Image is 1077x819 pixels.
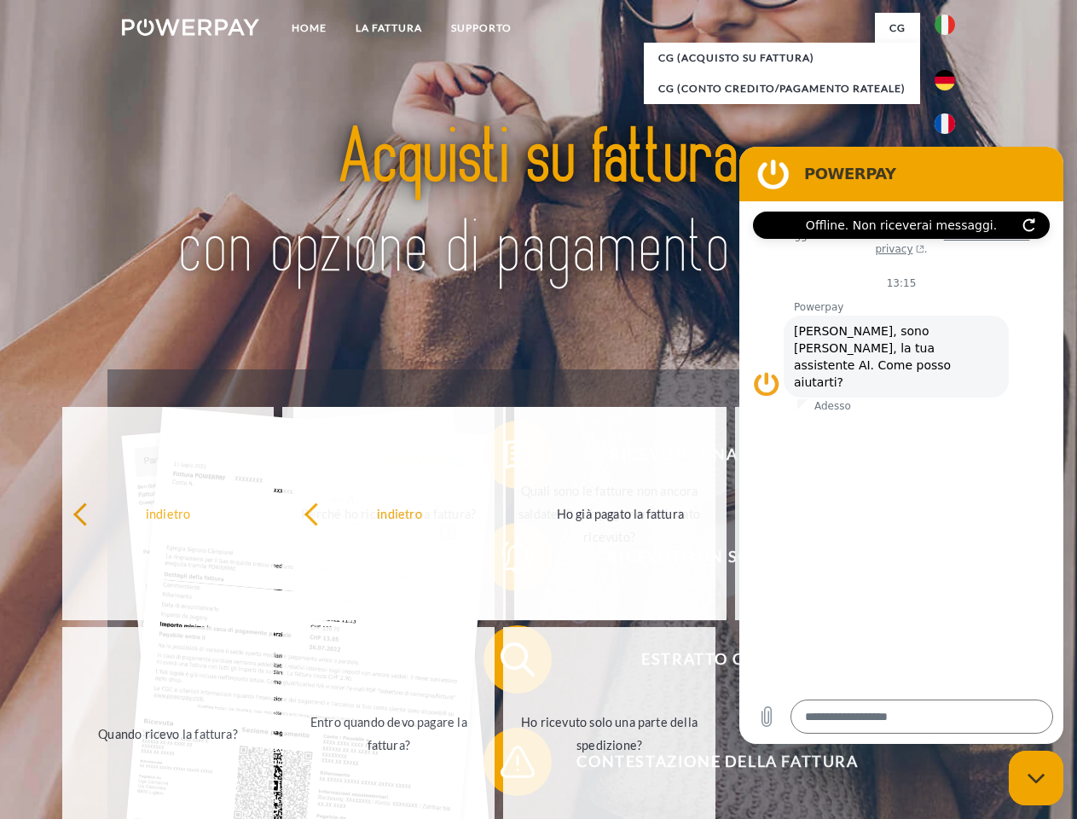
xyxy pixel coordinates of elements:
[72,722,264,745] div: Quando ricevo la fattura?
[341,13,437,44] a: LA FATTURA
[122,19,259,36] img: logo-powerpay-white.svg
[437,13,526,44] a: Supporto
[513,711,705,757] div: Ho ricevuto solo una parte della spedizione?
[1009,751,1063,805] iframe: Pulsante per aprire la finestra di messaggistica, conversazione in corso
[644,43,920,73] a: CG (Acquisto su fattura)
[292,711,484,757] div: Entro quando devo pagare la fattura?
[935,70,955,90] img: de
[304,502,495,525] div: indietro
[935,113,955,134] img: fr
[163,82,914,327] img: title-powerpay_it.svg
[72,502,264,525] div: indietro
[524,502,716,525] div: Ho già pagato la fattura
[739,147,1063,744] iframe: Finestra di messaggistica
[644,73,920,104] a: CG (Conto Credito/Pagamento rateale)
[277,13,341,44] a: Home
[935,15,955,35] img: it
[875,13,920,44] a: CG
